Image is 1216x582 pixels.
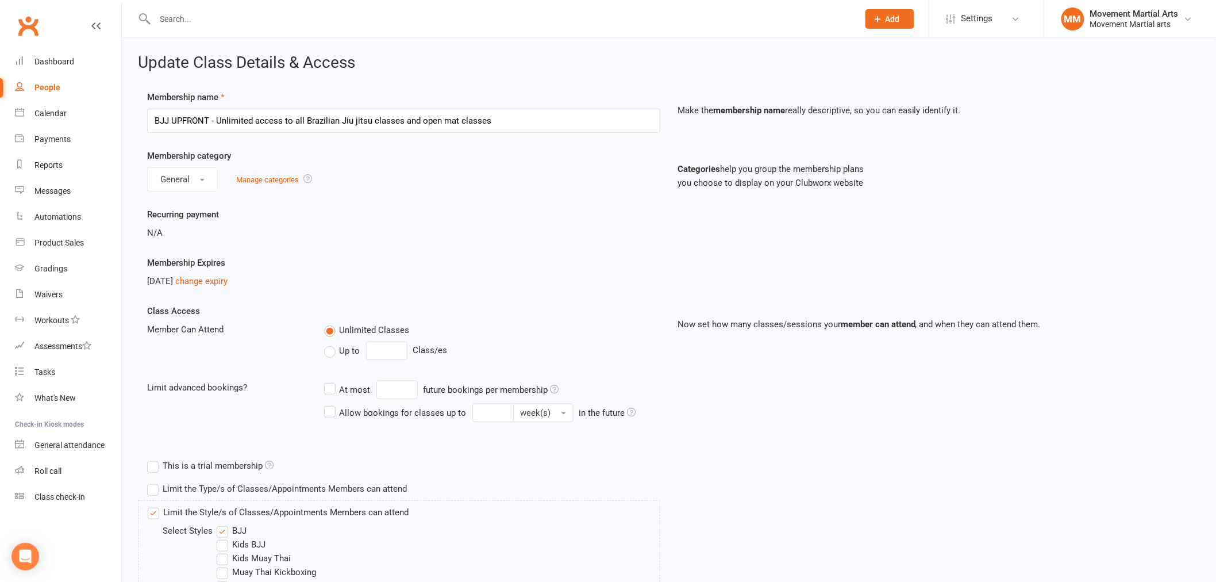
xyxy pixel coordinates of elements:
a: Clubworx [14,12,43,40]
div: Limit advanced bookings? [138,381,315,395]
span: week(s) [521,408,551,418]
a: Gradings [15,256,121,282]
label: Limit the Style/s of Classes/Appointments Members can attend [148,506,409,519]
div: What's New [34,393,76,403]
p: Now set how many classes/sessions your , and when they can attend them. [678,317,1191,331]
a: Manage categories [236,175,299,184]
div: Movement Martial arts [1090,19,1179,29]
a: People [15,75,121,101]
strong: member can attend [841,319,915,330]
a: Messages [15,178,121,204]
a: Reports [15,152,121,178]
label: Class Access [147,304,200,318]
div: At most [340,383,371,397]
a: Assessments [15,334,121,359]
input: Search... [152,11,851,27]
input: At mostfuture bookings per membership [376,381,418,399]
div: General attendance [34,441,105,450]
label: Limit the Type/s of Classes/Appointments Members can attend [147,482,407,496]
label: This is a trial membership [147,459,274,473]
div: Open Intercom Messenger [11,543,39,570]
a: Dashboard [15,49,121,75]
label: Kids Muay Thai [217,552,291,565]
button: Allow bookings for classes up to in the future [513,404,574,422]
label: Kids BJJ [217,538,265,552]
div: N/A [147,226,660,240]
strong: Categories [678,164,720,174]
label: BJJ [217,524,247,538]
a: change expiry [175,276,228,286]
a: Product Sales [15,230,121,256]
div: Product Sales [34,238,84,247]
div: Allow bookings for classes up to [340,406,467,420]
span: Add [886,14,900,24]
a: Tasks [15,359,121,385]
button: General [147,167,218,192]
div: Roll call [34,466,61,476]
div: Dashboard [34,57,74,66]
div: Movement Martial Arts [1090,9,1179,19]
a: Waivers [15,282,121,308]
a: Payments [15,127,121,152]
div: Automations [34,212,81,221]
a: Roll call [15,458,121,484]
div: Gradings [34,264,67,273]
label: Membership name [147,90,225,104]
p: help you group the membership plans you choose to display on your Clubworx website [678,162,1191,190]
label: Muay Thai Kickboxing [217,565,316,579]
div: Reports [34,160,63,170]
label: Membership Expires [147,256,225,270]
label: Membership category [147,149,231,163]
div: in the future [579,406,636,420]
div: Class check-in [34,492,85,501]
div: MM [1061,7,1084,30]
div: Class/es [324,342,660,360]
a: Automations [15,204,121,230]
div: Workouts [34,316,69,325]
button: Add [865,9,914,29]
span: Settings [961,6,993,32]
label: Recurring payment [147,208,219,221]
input: Enter membership name [147,109,660,133]
a: What's New [15,385,121,411]
h2: Update Class Details & Access [138,54,1200,72]
div: Payments [34,135,71,144]
a: Class kiosk mode [15,484,121,510]
span: Up to [340,344,360,356]
div: People [34,83,60,92]
div: Calendar [34,109,67,118]
div: Assessments [34,342,91,351]
a: Calendar [15,101,121,127]
div: Select Styles [163,524,232,538]
span: [DATE] [147,276,173,286]
a: General attendance kiosk mode [15,432,121,458]
div: Member Can Attend [138,323,315,336]
div: Tasks [34,367,55,377]
div: future bookings per membership [424,383,559,397]
p: Make the really descriptive, so you can easily identify it. [678,104,1191,117]
strong: membership name [713,105,785,116]
span: General [160,174,190,185]
input: Allow bookings for classes up to week(s) in the future [472,404,514,422]
div: Waivers [34,290,63,299]
div: Messages [34,186,71,196]
span: Unlimited Classes [340,323,410,335]
a: Workouts [15,308,121,334]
